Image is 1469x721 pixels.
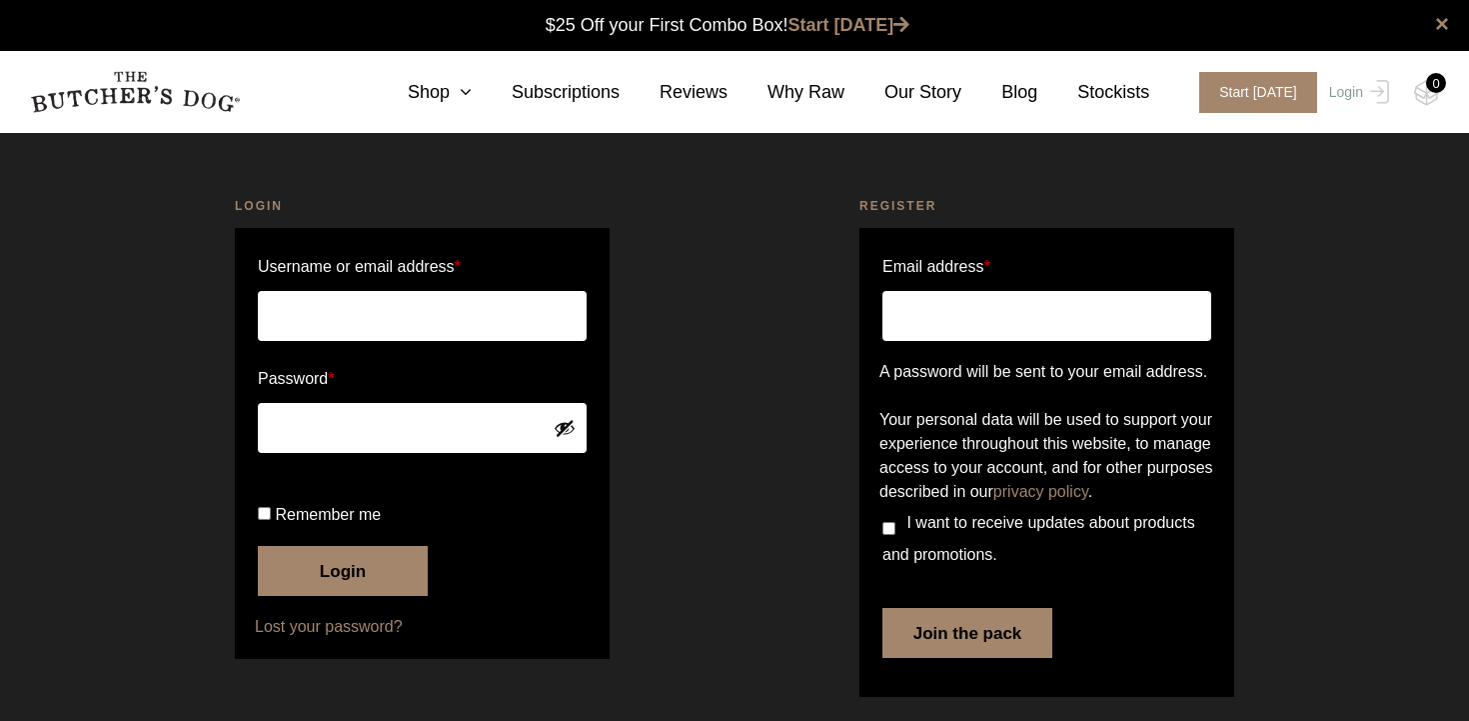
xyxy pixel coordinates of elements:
a: Why Raw [728,79,844,106]
label: Password [258,363,587,395]
span: Remember me [275,506,381,523]
input: Remember me [258,507,271,520]
a: privacy policy [993,483,1088,500]
a: Lost your password? [255,615,590,639]
p: Your personal data will be used to support your experience throughout this website, to manage acc... [879,408,1214,504]
h2: Register [859,196,1234,216]
a: Login [1324,72,1389,113]
img: TBD_Cart-Empty.png [1414,80,1439,106]
a: Shop [368,79,472,106]
a: Our Story [844,79,961,106]
a: Reviews [620,79,728,106]
input: I want to receive updates about products and promotions. [882,522,895,535]
a: Subscriptions [472,79,620,106]
button: Login [258,546,428,596]
a: close [1435,12,1449,36]
a: Stockists [1037,79,1149,106]
label: Email address [882,251,990,283]
button: Show password [554,417,576,439]
h2: Login [235,196,610,216]
a: Start [DATE] [788,15,910,35]
span: Start [DATE] [1199,72,1317,113]
label: Username or email address [258,251,587,283]
span: I want to receive updates about products and promotions. [882,514,1195,563]
button: Join the pack [882,608,1052,658]
div: 0 [1426,73,1446,93]
a: Blog [961,79,1037,106]
p: A password will be sent to your email address. [879,360,1214,384]
a: Start [DATE] [1179,72,1324,113]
